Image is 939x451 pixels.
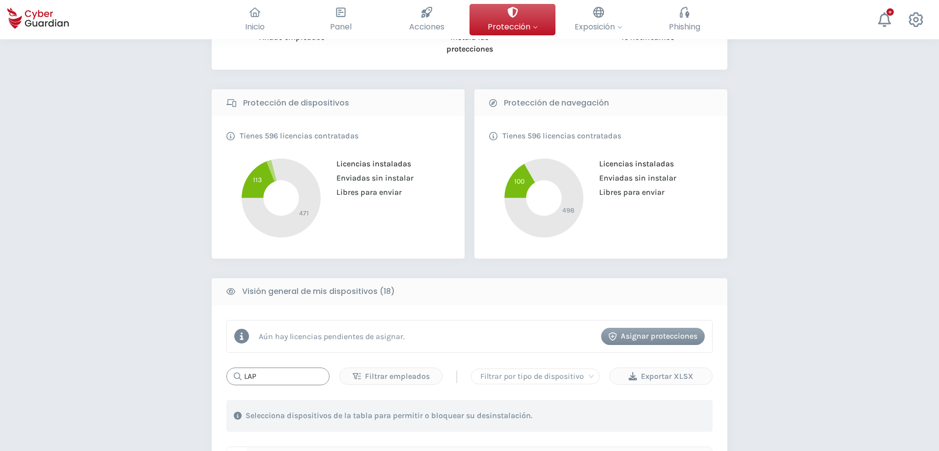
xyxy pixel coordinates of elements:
[502,131,621,141] p: Tienes 596 licencias contratadas
[243,97,349,109] b: Protección de dispositivos
[329,159,411,168] span: Licencias instaladas
[488,21,538,33] span: Protección
[330,21,352,33] span: Panel
[886,8,894,16] div: +
[240,131,359,141] p: Tienes 596 licencias contratadas
[617,371,705,382] div: Exportar XLSX
[298,4,384,35] button: Panel
[609,368,713,385] button: Exportar XLSX
[469,4,555,35] button: Protección
[409,21,444,33] span: Acciones
[384,4,469,35] button: Acciones
[329,173,414,183] span: Enviadas sin instalar
[259,332,405,341] p: Aún hay licencias pendientes de asignar.
[592,159,674,168] span: Licencias instaladas
[242,286,395,297] b: Visión general de mis dispositivos (18)
[575,21,622,33] span: Exposición
[669,21,700,33] span: Phishing
[608,330,697,342] div: Asignar protecciones
[504,97,609,109] b: Protección de navegación
[455,369,459,384] span: |
[641,4,727,35] button: Phishing
[329,187,402,197] span: Libres para enviar
[555,4,641,35] button: Exposición
[347,371,435,382] div: Filtrar empleados
[592,187,664,197] span: Libres para enviar
[212,4,298,35] button: Inicio
[429,24,510,55] div: Instala las protecciones
[245,21,265,33] span: Inicio
[226,368,330,385] input: Buscar...
[246,411,532,421] p: Selecciona dispositivos de la tabla para permitir o bloquear su desinstalación.
[339,368,442,385] button: Filtrar empleados
[601,328,705,345] button: Asignar protecciones
[592,173,676,183] span: Enviadas sin instalar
